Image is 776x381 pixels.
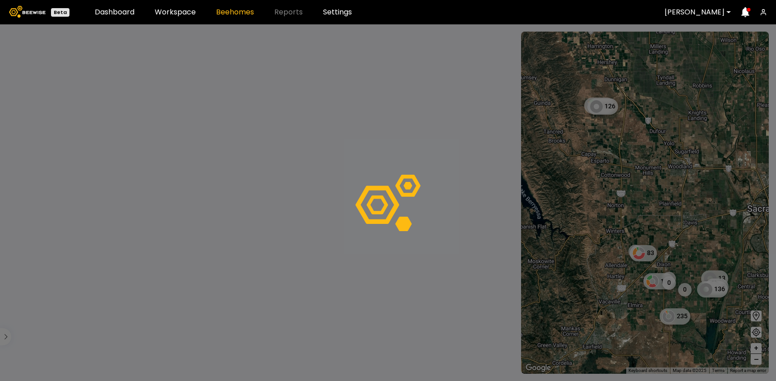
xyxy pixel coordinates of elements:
[216,9,254,16] a: Beehomes
[95,9,134,16] a: Dashboard
[155,9,196,16] a: Workspace
[51,8,69,17] div: Beta
[323,9,352,16] a: Settings
[9,6,46,18] img: Beewise logo
[274,9,303,16] span: Reports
